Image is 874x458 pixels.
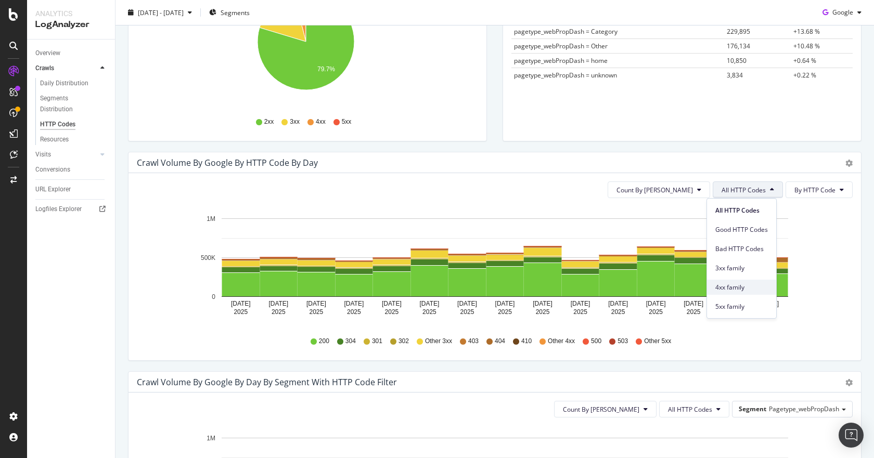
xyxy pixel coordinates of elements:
span: 4xx [316,117,326,126]
span: Bad HTTP Codes [715,244,768,254]
text: [DATE] [344,300,364,307]
span: 410 [521,337,532,346]
text: [DATE] [457,300,477,307]
text: [DATE] [646,300,666,307]
text: 2025 [422,308,436,316]
span: Count By Day [616,186,693,194]
span: By HTTP Code [794,186,836,194]
div: Logfiles Explorer [35,204,82,215]
div: gear [845,379,853,386]
div: Open Intercom Messenger [839,423,864,448]
text: 2025 [687,308,701,316]
div: Crawl Volume by google by Day by Segment with HTTP Code Filter [137,377,397,387]
span: pagetype_webPropDash = Category [514,27,618,36]
text: [DATE] [684,300,703,307]
svg: A chart. [137,206,845,327]
text: [DATE] [533,300,552,307]
button: All HTTP Codes [713,181,783,198]
a: Segments Distribution [40,93,108,115]
button: Segments [205,4,254,21]
span: 403 [468,337,479,346]
span: 4xx family [715,283,768,292]
text: [DATE] [231,300,251,307]
span: All HTTP Codes [715,206,768,215]
div: Resources [40,134,69,145]
span: 301 [372,337,382,346]
span: Other 3xx [425,337,452,346]
text: 2025 [573,308,587,316]
a: Resources [40,134,108,145]
span: +13.68 % [793,27,820,36]
span: 2xx [264,117,274,126]
div: Analytics [35,8,107,19]
div: Crawls [35,63,54,74]
button: [DATE] - [DATE] [124,4,196,21]
text: 2025 [649,308,663,316]
text: [DATE] [382,300,402,307]
span: 5xx [342,117,352,126]
span: 5xx family [715,302,768,311]
span: 3,834 [727,71,743,80]
text: 2025 [611,308,625,316]
div: URL Explorer [35,184,71,195]
text: [DATE] [759,300,779,307]
span: Segment [739,404,766,413]
a: Overview [35,48,108,59]
span: 200 [319,337,329,346]
text: 1M [207,435,215,442]
div: Visits [35,149,51,160]
text: 2025 [272,308,286,316]
span: [DATE] - [DATE] [138,8,184,17]
button: Count By [PERSON_NAME] [554,401,657,417]
a: Crawls [35,63,97,74]
span: Good HTTP Codes [715,225,768,234]
text: 79.7% [317,66,335,73]
div: Conversions [35,164,70,175]
span: All HTTP Codes [722,186,766,194]
span: pagetype_webPropDash = Other [514,42,608,50]
div: Crawl Volume by google by HTTP Code by Day [137,158,318,168]
button: All HTTP Codes [659,401,729,417]
span: Count By Day [563,405,639,414]
text: [DATE] [306,300,326,307]
span: Google [832,8,853,17]
div: gear [845,160,853,167]
span: 500 [591,337,601,346]
span: 176,134 [727,42,750,50]
div: HTTP Codes [40,119,75,130]
span: Other 5xx [644,337,671,346]
text: [DATE] [268,300,288,307]
a: Visits [35,149,97,160]
text: 2025 [309,308,323,316]
div: LogAnalyzer [35,19,107,31]
button: By HTTP Code [786,181,853,198]
div: Daily Distribution [40,78,88,89]
span: 229,895 [727,27,750,36]
text: 2025 [234,308,248,316]
span: Segments [221,8,250,17]
div: Overview [35,48,60,59]
span: All HTTP Codes [668,405,712,414]
span: 10,850 [727,56,747,65]
text: 2025 [498,308,512,316]
div: Segments Distribution [40,93,98,115]
text: [DATE] [495,300,515,307]
span: 503 [618,337,628,346]
span: 302 [399,337,409,346]
a: URL Explorer [35,184,108,195]
span: 3xx [290,117,300,126]
text: [DATE] [420,300,440,307]
text: 0 [212,293,215,300]
a: Daily Distribution [40,78,108,89]
text: 2025 [347,308,361,316]
span: Other 4xx [548,337,575,346]
button: Count By [PERSON_NAME] [608,181,710,198]
span: pagetype_webPropDash = unknown [514,71,617,80]
span: Pagetype_webPropDash [769,404,839,413]
text: 2025 [460,308,474,316]
a: Conversions [35,164,108,175]
text: 500K [201,254,215,261]
span: 404 [495,337,505,346]
a: Logfiles Explorer [35,204,108,215]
